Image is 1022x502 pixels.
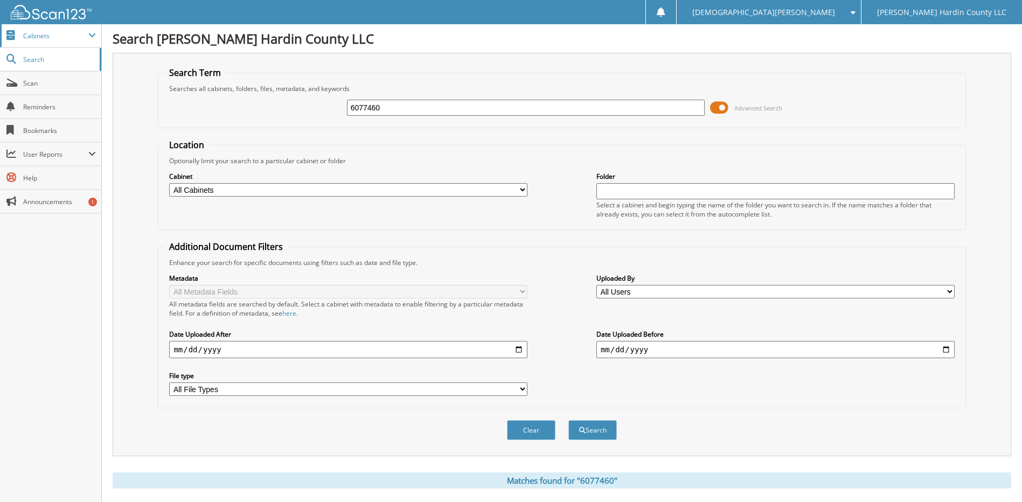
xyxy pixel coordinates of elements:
[692,9,835,16] span: [DEMOGRAPHIC_DATA][PERSON_NAME]
[169,274,527,283] label: Metadata
[23,126,96,135] span: Bookmarks
[164,156,960,165] div: Optionally limit your search to a particular cabinet or folder
[164,258,960,267] div: Enhance your search for specific documents using filters such as date and file type.
[169,299,527,318] div: All metadata fields are searched by default. Select a cabinet with metadata to enable filtering b...
[23,55,94,64] span: Search
[596,330,955,339] label: Date Uploaded Before
[282,309,296,318] a: here
[23,102,96,111] span: Reminders
[507,420,555,440] button: Clear
[568,420,617,440] button: Search
[23,150,88,159] span: User Reports
[164,84,960,93] div: Searches all cabinets, folders, files, metadata, and keywords
[23,197,96,206] span: Announcements
[23,31,88,40] span: Cabinets
[596,200,955,219] div: Select a cabinet and begin typing the name of the folder you want to search in. If the name match...
[596,172,955,181] label: Folder
[734,104,782,112] span: Advanced Search
[88,198,97,206] div: 1
[164,139,210,151] legend: Location
[164,67,226,79] legend: Search Term
[11,5,92,19] img: scan123-logo-white.svg
[23,173,96,183] span: Help
[596,274,955,283] label: Uploaded By
[164,241,288,253] legend: Additional Document Filters
[877,9,1006,16] span: [PERSON_NAME] Hardin County LLC
[113,472,1011,489] div: Matches found for "6077460"
[596,341,955,358] input: end
[169,172,527,181] label: Cabinet
[169,371,527,380] label: File type
[113,30,1011,47] h1: Search [PERSON_NAME] Hardin County LLC
[169,341,527,358] input: start
[169,330,527,339] label: Date Uploaded After
[23,79,96,88] span: Scan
